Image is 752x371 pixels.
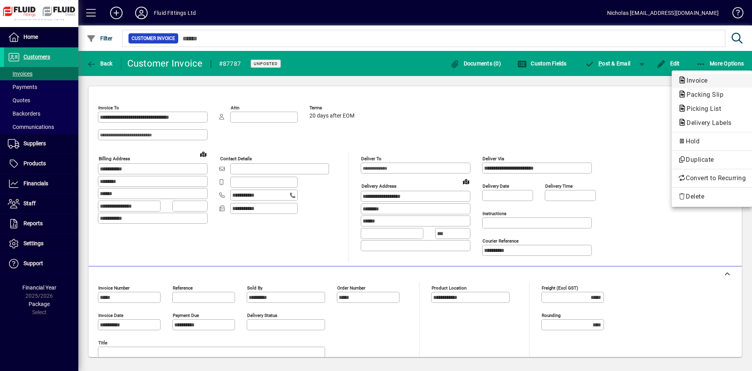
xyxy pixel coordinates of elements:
[678,105,725,112] span: Picking List
[678,77,712,84] span: Invoice
[678,174,746,183] span: Convert to Recurring
[678,192,746,201] span: Delete
[678,91,727,98] span: Packing Slip
[678,119,736,127] span: Delivery Labels
[678,155,746,165] span: Duplicate
[678,137,746,146] span: Hold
